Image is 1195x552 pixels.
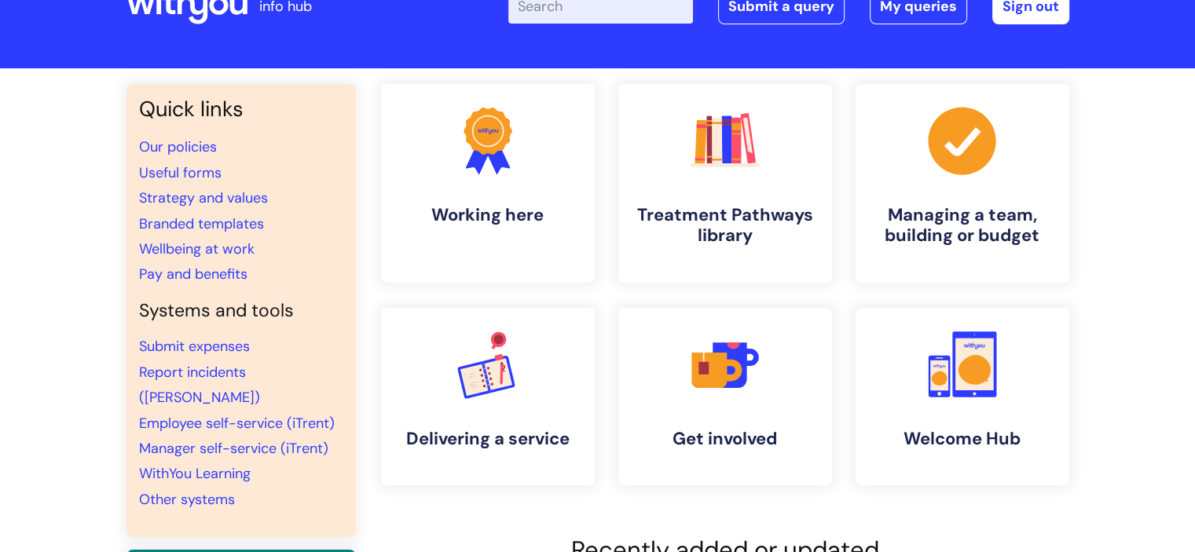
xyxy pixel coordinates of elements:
h4: Treatment Pathways library [631,205,819,247]
a: Report incidents ([PERSON_NAME]) [139,363,260,407]
a: Working here [381,84,595,283]
a: Employee self-service (iTrent) [139,414,335,433]
h4: Welcome Hub [868,429,1057,449]
a: Branded templates [139,214,264,233]
a: Welcome Hub [856,308,1069,485]
a: Pay and benefits [139,265,247,283]
a: Strategy and values [139,188,268,207]
a: Other systems [139,490,235,509]
a: Manager self-service (iTrent) [139,439,328,458]
h3: Quick links [139,97,343,122]
a: Managing a team, building or budget [856,84,1069,283]
h4: Managing a team, building or budget [868,205,1057,247]
a: Useful forms [139,163,222,182]
a: Treatment Pathways library [618,84,832,283]
a: Wellbeing at work [139,239,255,258]
a: WithYou Learning [139,464,251,483]
a: Delivering a service [381,308,595,485]
a: Submit expenses [139,337,250,356]
h4: Systems and tools [139,300,343,322]
h4: Get involved [631,429,819,449]
a: Our policies [139,137,217,156]
h4: Working here [394,205,582,225]
h4: Delivering a service [394,429,582,449]
a: Get involved [618,308,832,485]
